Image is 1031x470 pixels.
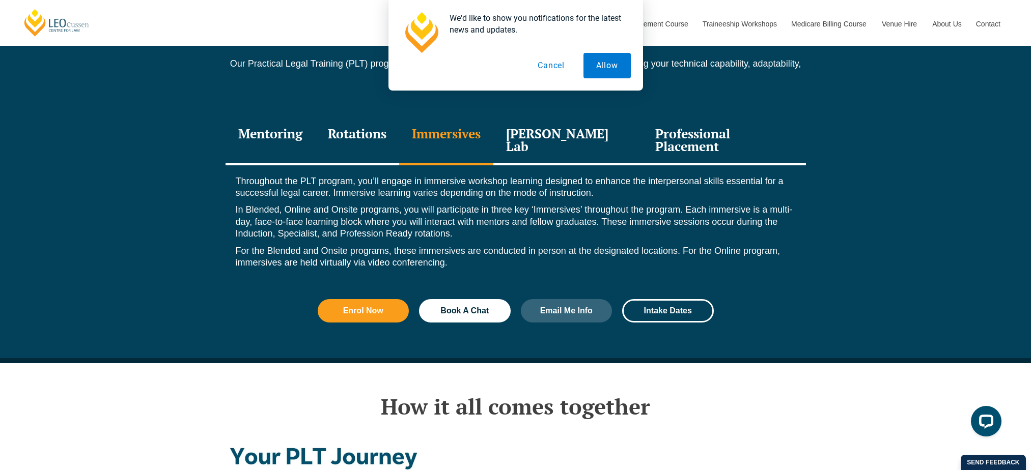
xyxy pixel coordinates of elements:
div: Rotations [315,117,399,165]
div: [PERSON_NAME] Lab [493,117,643,165]
p: In Blended, Online and Onsite programs, you will participate in three key ‘Immersives’ throughout... [236,204,796,240]
p: For the Blended and Onsite programs, these immersives are conducted in person at the designated l... [236,245,796,269]
iframe: LiveChat chat widget [963,402,1006,445]
span: Email Me Info [540,307,593,315]
div: Immersives [399,117,493,165]
h2: How it all comes together [226,394,806,419]
img: notification icon [401,12,441,53]
div: We'd like to show you notifications for the latest news and updates. [441,12,631,36]
button: Allow [583,53,631,78]
a: Email Me Info [521,299,612,322]
a: Book A Chat [419,299,511,322]
span: Intake Dates [644,307,692,315]
a: Intake Dates [622,299,714,322]
p: Throughout the PLT program, you’ll engage in immersive workshop learning designed to enhance the ... [236,175,796,199]
div: Professional Placement [643,117,805,165]
span: Enrol Now [343,307,383,315]
span: Book A Chat [440,307,489,315]
div: Mentoring [226,117,315,165]
a: Enrol Now [318,299,409,322]
button: Cancel [525,53,577,78]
